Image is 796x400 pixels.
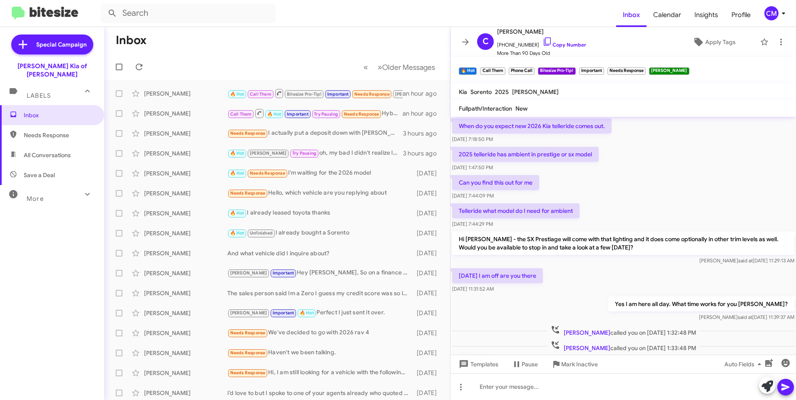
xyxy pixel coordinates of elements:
[359,59,440,76] nav: Page navigation example
[452,286,494,292] span: [DATE] 11:31:52 AM
[738,257,753,264] span: said at
[230,270,267,276] span: [PERSON_NAME]
[27,195,44,202] span: More
[413,209,443,217] div: [DATE]
[452,175,539,190] p: Can you find this out for me
[227,348,413,358] div: Haven't we been talking.
[250,170,285,176] span: Needs Response
[616,3,647,27] a: Inbox
[267,111,281,117] span: 🔥 Hot
[144,109,227,118] div: [PERSON_NAME]
[649,67,689,75] small: [PERSON_NAME]
[144,329,227,337] div: [PERSON_NAME]
[144,369,227,377] div: [PERSON_NAME]
[227,108,403,119] div: Hybrid Ex is fine
[452,203,580,218] p: Telleride what model do I need for ambient
[705,35,736,49] span: Apply Tags
[373,59,440,76] button: Next
[547,325,699,337] span: called you on [DATE] 1:32:48 PM
[564,344,610,352] span: [PERSON_NAME]
[227,228,413,238] div: I already bought a Sorento
[227,128,403,138] div: I actually put a deposit down with [PERSON_NAME] [DATE] for a sorento
[227,168,413,178] div: I'm waiting for the 2026 model
[725,3,757,27] a: Profile
[227,389,413,397] div: I’d love to but I spoke to one of your agents already who quoted me $650 with nothing out of pock...
[230,230,244,236] span: 🔥 Hot
[764,6,779,20] div: CM
[101,3,276,23] input: Search
[452,119,612,133] p: When do you expect new 2026 Kia telleride comes out.
[144,289,227,297] div: [PERSON_NAME]
[450,357,505,372] button: Templates
[382,63,435,72] span: Older Messages
[403,129,443,138] div: 3 hours ago
[144,209,227,217] div: [PERSON_NAME]
[452,147,599,162] p: 2025 telleride has ambient in prestige or sx model
[250,151,287,156] span: [PERSON_NAME]
[227,188,413,198] div: Hello, which vehicle are you replying about
[724,357,764,372] span: Auto Fields
[459,105,512,112] span: Fullpath/Interaction
[699,257,794,264] span: [PERSON_NAME] [DATE] 11:29:13 AM
[452,136,493,142] span: [DATE] 7:18:50 PM
[292,151,316,156] span: Try Pausing
[36,40,87,49] span: Special Campaign
[647,3,688,27] a: Calendar
[116,34,147,47] h1: Inbox
[497,37,586,49] span: [PHONE_NUMBER]
[230,170,244,176] span: 🔥 Hot
[564,329,610,336] span: [PERSON_NAME]
[413,329,443,337] div: [DATE]
[757,6,787,20] button: CM
[24,131,95,139] span: Needs Response
[452,221,493,227] span: [DATE] 7:44:29 PM
[480,67,505,75] small: Call Them
[395,91,432,97] span: [PERSON_NAME]
[688,3,725,27] a: Insights
[227,88,403,99] div: Def
[452,193,494,199] span: [DATE] 7:44:09 PM
[144,309,227,317] div: [PERSON_NAME]
[413,389,443,397] div: [DATE]
[11,35,93,54] a: Special Campaign
[230,330,266,336] span: Needs Response
[354,91,390,97] span: Needs Response
[378,62,382,72] span: »
[250,91,271,97] span: Call Them
[227,208,413,218] div: I already leased toyota thanks
[495,88,509,96] span: 2025
[497,49,586,57] span: More Than 90 Days Old
[413,349,443,357] div: [DATE]
[230,131,266,136] span: Needs Response
[579,67,604,75] small: Important
[230,190,266,196] span: Needs Response
[547,340,699,352] span: called you on [DATE] 1:33:48 PM
[230,370,266,375] span: Needs Response
[457,357,498,372] span: Templates
[413,269,443,277] div: [DATE]
[718,357,771,372] button: Auto Fields
[522,357,538,372] span: Pause
[314,111,338,117] span: Try Pausing
[144,149,227,158] div: [PERSON_NAME]
[358,59,373,76] button: Previous
[344,111,379,117] span: Needs Response
[608,296,794,311] p: Yes I am here all day. What time works for you [PERSON_NAME]?
[459,67,477,75] small: 🔥 Hot
[273,270,294,276] span: Important
[24,151,71,159] span: All Conversations
[403,109,443,118] div: an hour ago
[24,171,55,179] span: Save a Deal
[452,268,543,283] p: [DATE] I am off are you there
[144,349,227,357] div: [PERSON_NAME]
[144,89,227,98] div: [PERSON_NAME]
[542,42,586,48] a: Copy Number
[403,89,443,98] div: an hour ago
[459,88,467,96] span: Kia
[505,357,545,372] button: Pause
[413,229,443,237] div: [DATE]
[738,314,752,320] span: said at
